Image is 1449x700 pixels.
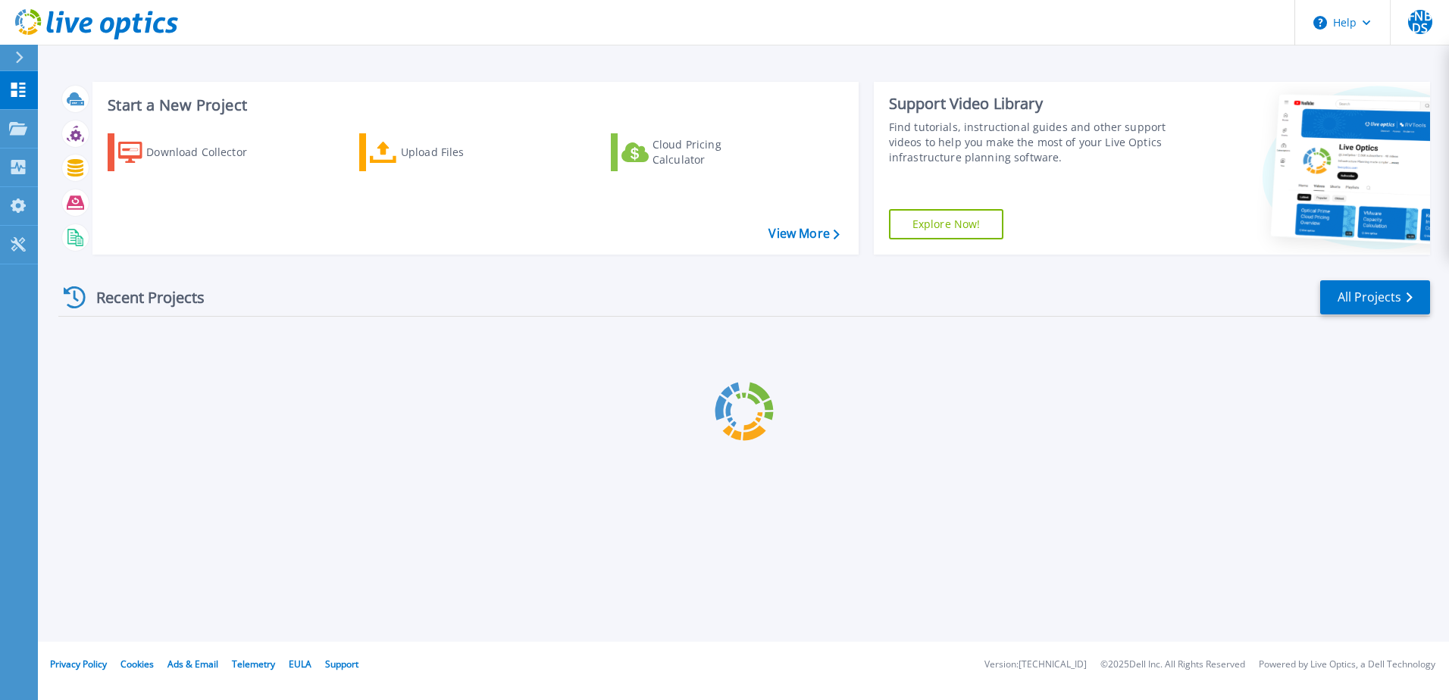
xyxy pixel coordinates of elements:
li: Powered by Live Optics, a Dell Technology [1259,660,1435,670]
a: Ads & Email [167,658,218,670]
a: Upload Files [359,133,528,171]
div: Cloud Pricing Calculator [653,137,774,167]
a: View More [768,227,839,241]
div: Download Collector [146,137,268,167]
a: Support [325,658,358,670]
a: Cloud Pricing Calculator [611,133,780,171]
a: Telemetry [232,658,275,670]
div: Find tutorials, instructional guides and other support videos to help you make the most of your L... [889,120,1172,165]
h3: Start a New Project [108,97,839,114]
div: Upload Files [401,137,522,167]
a: Privacy Policy [50,658,107,670]
div: Support Video Library [889,94,1172,114]
li: © 2025 Dell Inc. All Rights Reserved [1100,660,1245,670]
li: Version: [TECHNICAL_ID] [984,660,1087,670]
a: Download Collector [108,133,277,171]
a: EULA [289,658,311,670]
div: Recent Projects [58,279,225,316]
a: Explore Now! [889,209,1004,239]
span: FNBDS [1408,10,1432,34]
a: All Projects [1320,280,1430,314]
a: Cookies [120,658,154,670]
